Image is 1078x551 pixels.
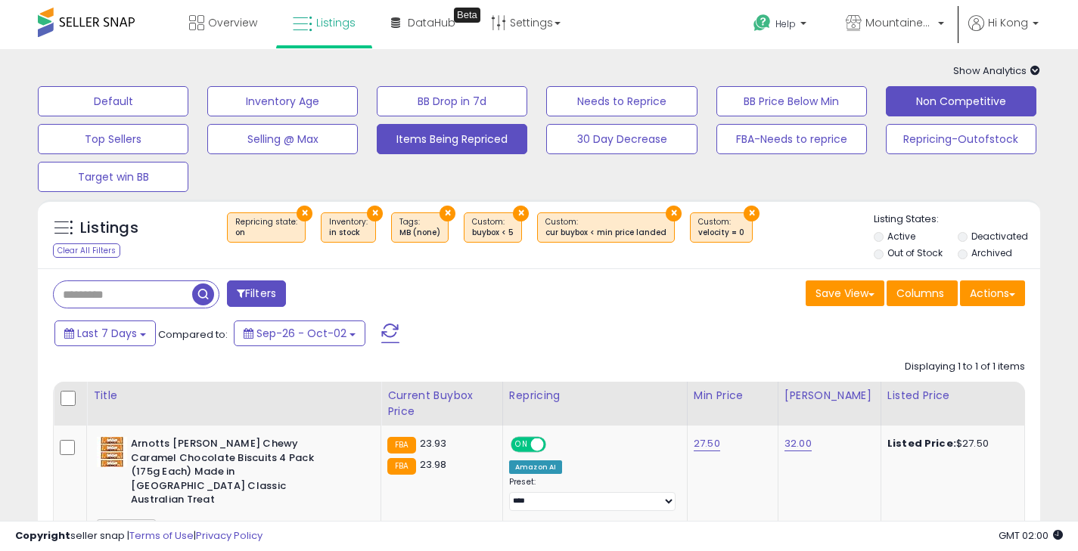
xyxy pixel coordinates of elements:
[784,436,812,451] a: 32.00
[15,529,263,543] div: seller snap | |
[399,228,440,238] div: MB (none)
[377,86,527,116] button: BB Drop in 7d
[887,246,943,259] label: Out of Stock
[509,388,681,404] div: Repricing
[80,218,138,239] h5: Listings
[971,230,1028,243] label: Deactivated
[546,86,697,116] button: Needs to Reprice
[38,124,188,154] button: Top Sellers
[297,206,312,221] button: ×
[716,124,867,154] button: FBA-Needs to reprice
[988,15,1028,30] span: Hi Kong
[953,63,1040,78] span: Show Analytics
[512,438,531,451] span: ON
[97,437,127,467] img: 51ZVi-j81LL._SL40_.jpg
[887,437,1013,450] div: $27.50
[256,326,346,341] span: Sep-26 - Oct-02
[887,436,956,450] b: Listed Price:
[784,388,875,404] div: [PERSON_NAME]
[367,206,383,221] button: ×
[741,2,822,49] a: Help
[694,388,772,404] div: Min Price
[886,86,1036,116] button: Non Competitive
[513,206,529,221] button: ×
[207,124,358,154] button: Selling @ Max
[208,15,257,30] span: Overview
[806,280,884,306] button: Save View
[207,86,358,116] button: Inventory Age
[971,246,1012,259] label: Archived
[93,388,374,404] div: Title
[698,228,744,238] div: velocity = 0
[744,206,760,221] button: ×
[15,528,70,543] strong: Copyright
[420,436,447,450] span: 23.93
[77,326,137,341] span: Last 7 Days
[399,216,440,239] span: Tags :
[886,124,1036,154] button: Repricing-Outofstock
[329,228,368,238] div: in stock
[53,243,120,258] div: Clear All Filters
[329,216,368,239] span: Inventory :
[38,86,188,116] button: Default
[874,212,1040,227] p: Listing States:
[472,228,514,238] div: buybox < 5
[234,320,365,346] button: Sep-26 - Oct-02
[54,320,156,346] button: Last 7 Days
[131,437,315,511] b: Arnotts [PERSON_NAME] Chewy Caramel Chocolate Biscuits 4 Pack (175g Each) Made in [GEOGRAPHIC_DAT...
[999,528,1063,543] span: 2025-10-10 02:00 GMT
[546,124,697,154] button: 30 Day Decrease
[968,15,1039,49] a: Hi Kong
[227,280,286,307] button: Filters
[960,280,1025,306] button: Actions
[129,528,194,543] a: Terms of Use
[158,327,228,342] span: Compared to:
[666,206,682,221] button: ×
[235,228,297,238] div: on
[235,216,297,239] span: Repricing state :
[545,216,666,239] span: Custom:
[905,360,1025,374] div: Displaying 1 to 1 of 1 items
[753,14,772,33] i: Get Help
[694,436,720,451] a: 27.50
[509,477,676,511] div: Preset:
[377,124,527,154] button: Items Being Repriced
[716,86,867,116] button: BB Price Below Min
[38,162,188,192] button: Target win BB
[544,438,568,451] span: OFF
[408,15,455,30] span: DataHub
[509,460,562,474] div: Amazon AI
[472,216,514,239] span: Custom:
[887,230,915,243] label: Active
[454,8,480,23] div: Tooltip anchor
[545,228,666,238] div: cur buybox < min price landed
[865,15,934,30] span: MountaineerBrand
[196,528,263,543] a: Privacy Policy
[887,388,1018,404] div: Listed Price
[420,457,447,472] span: 23.98
[698,216,744,239] span: Custom:
[387,437,415,453] small: FBA
[775,17,796,30] span: Help
[316,15,356,30] span: Listings
[387,458,415,475] small: FBA
[896,286,944,301] span: Columns
[387,388,496,419] div: Current Buybox Price
[440,206,455,221] button: ×
[887,280,958,306] button: Columns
